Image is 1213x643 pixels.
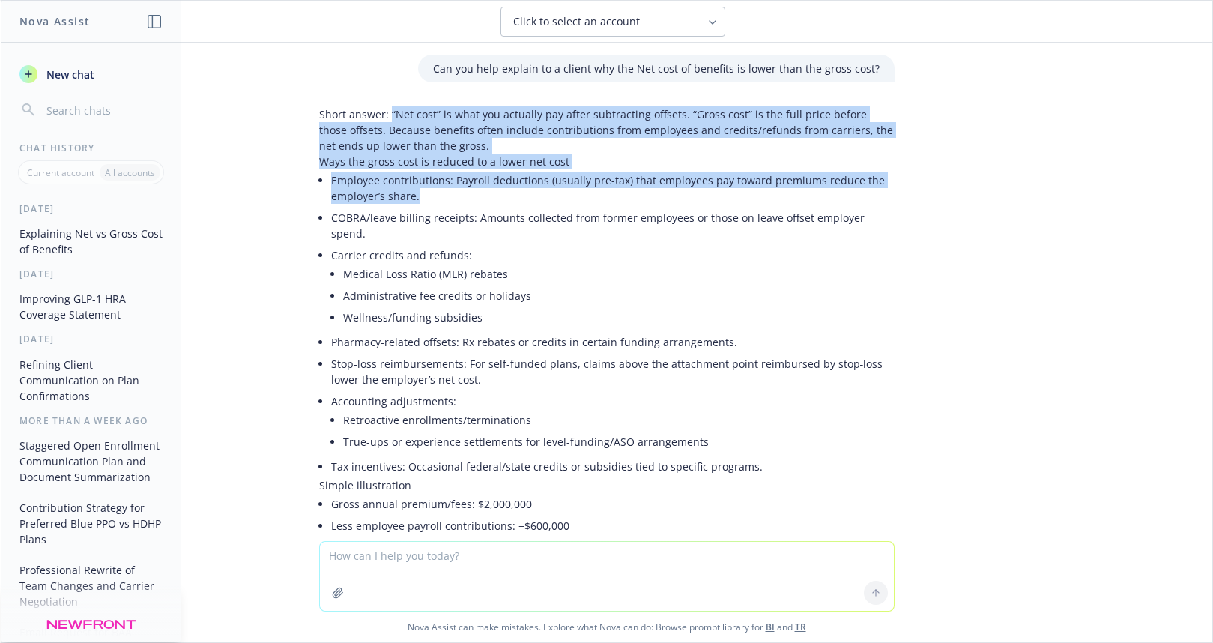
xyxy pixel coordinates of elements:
li: Less COBRA receipts: −$40,000 [331,537,895,558]
li: Administrative fee credits or holidays [343,285,895,307]
button: Improving GLP-1 HRA Coverage Statement [13,286,169,327]
span: Nova Assist can make mistakes. Explore what Nova can do: Browse prompt library for and [7,612,1206,642]
li: Wellness/funding subsidies [343,307,895,328]
p: Can you help explain to a client why the Net cost of benefits is lower than the gross cost? [433,61,880,76]
li: Carrier credits and refunds: [331,244,895,331]
button: Explaining Net vs Gross Cost of Benefits [13,221,169,262]
span: New chat [43,67,94,82]
button: Click to select an account [500,7,725,37]
a: TR [795,621,806,633]
li: Less employee payroll contributions: −$600,000 [331,515,895,537]
p: All accounts [105,166,155,179]
div: Chat History [1,142,181,154]
button: Refining Client Communication on Plan Confirmations [13,352,169,408]
li: Accounting adjustments: [331,390,895,456]
p: Current account [27,166,94,179]
li: Gross annual premium/fees: $2,000,000 [331,493,895,515]
h1: Nova Assist [19,13,90,29]
a: BI [766,621,775,633]
button: New chat [13,61,169,88]
li: Tax incentives: Occasional federal/state credits or subsidies tied to specific programs. [331,456,895,477]
button: Staggered Open Enrollment Communication Plan and Document Summarization [13,433,169,489]
li: Medical Loss Ratio (MLR) rebates [343,263,895,285]
button: Contribution Strategy for Preferred Blue PPO vs HDHP Plans [13,495,169,552]
li: Stop-loss reimbursements: For self-funded plans, claims above the attachment point reimbursed by ... [331,353,895,390]
p: Short answer: “Net cost” is what you actually pay after subtracting offsets. “Gross cost” is the ... [319,106,895,154]
span: Click to select an account [513,14,640,29]
p: Ways the gross cost is reduced to a lower net cost [319,154,895,169]
p: Simple illustration [319,477,895,493]
div: [DATE] [1,268,181,280]
li: Retroactive enrollments/terminations [343,409,895,431]
input: Search chats [43,100,163,121]
div: More than a week ago [1,414,181,427]
li: Employee contributions: Payroll deductions (usually pre-tax) that employees pay toward premiums r... [331,169,895,207]
li: COBRA/leave billing receipts: Amounts collected from former employees or those on leave offset em... [331,207,895,244]
div: [DATE] [1,202,181,215]
li: Pharmacy-related offsets: Rx rebates or credits in certain funding arrangements. [331,331,895,353]
button: Professional Rewrite of Team Changes and Carrier Negotiation [13,558,169,614]
li: True-ups or experience settlements for level-funding/ASO arrangements [343,431,895,453]
div: [DATE] [1,333,181,345]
